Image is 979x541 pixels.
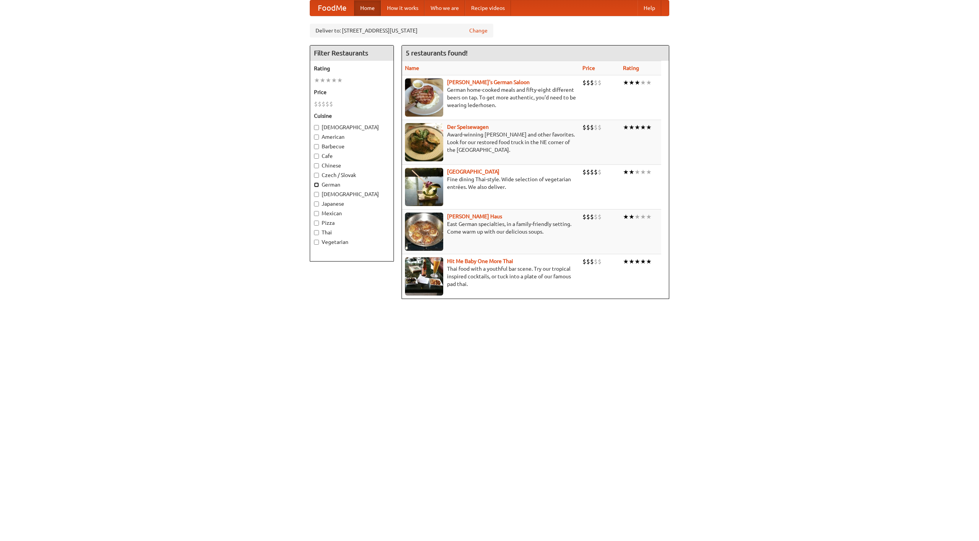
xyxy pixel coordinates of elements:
li: ★ [634,123,640,132]
li: $ [594,78,598,87]
li: $ [590,78,594,87]
li: ★ [646,257,652,266]
li: ★ [640,168,646,176]
li: $ [582,213,586,221]
img: speisewagen.jpg [405,123,443,161]
a: Change [469,27,488,34]
input: Barbecue [314,144,319,149]
input: Pizza [314,221,319,226]
div: Deliver to: [STREET_ADDRESS][US_STATE] [310,24,493,37]
li: ★ [337,76,343,84]
input: Mexican [314,211,319,216]
li: ★ [629,78,634,87]
li: $ [586,213,590,221]
a: [PERSON_NAME]'s German Saloon [447,79,530,85]
input: Cafe [314,154,319,159]
li: ★ [331,76,337,84]
p: Thai food with a youthful bar scene. Try our tropical inspired cocktails, or tuck into a plate of... [405,265,576,288]
li: ★ [325,76,331,84]
li: $ [594,168,598,176]
img: kohlhaus.jpg [405,213,443,251]
a: Der Speisewagen [447,124,489,130]
h5: Price [314,88,390,96]
li: ★ [629,123,634,132]
img: satay.jpg [405,168,443,206]
a: Name [405,65,419,71]
input: [DEMOGRAPHIC_DATA] [314,125,319,130]
h5: Rating [314,65,390,72]
li: $ [582,78,586,87]
ng-pluralize: 5 restaurants found! [406,49,468,57]
li: ★ [640,123,646,132]
label: German [314,181,390,188]
a: Price [582,65,595,71]
a: Home [354,0,381,16]
img: babythai.jpg [405,257,443,296]
li: $ [598,257,602,266]
li: $ [582,123,586,132]
li: $ [582,168,586,176]
li: $ [318,100,322,108]
p: East German specialties, in a family-friendly setting. Come warm up with our delicious soups. [405,220,576,236]
li: ★ [646,123,652,132]
li: ★ [634,78,640,87]
label: Chinese [314,162,390,169]
li: $ [594,213,598,221]
li: $ [590,123,594,132]
p: German home-cooked meals and fifty-eight different beers on tap. To get more authentic, you'd nee... [405,86,576,109]
label: Barbecue [314,143,390,150]
a: [PERSON_NAME] Haus [447,213,502,219]
li: $ [598,168,602,176]
li: $ [329,100,333,108]
input: [DEMOGRAPHIC_DATA] [314,192,319,197]
li: $ [582,257,586,266]
label: Mexican [314,210,390,217]
li: ★ [646,78,652,87]
li: ★ [646,168,652,176]
li: ★ [640,213,646,221]
li: ★ [640,78,646,87]
input: Czech / Slovak [314,173,319,178]
li: $ [590,257,594,266]
a: Who we are [424,0,465,16]
input: Thai [314,230,319,235]
li: ★ [634,168,640,176]
li: ★ [646,213,652,221]
p: Fine dining Thai-style. Wide selection of vegetarian entrées. We also deliver. [405,175,576,191]
b: [GEOGRAPHIC_DATA] [447,169,499,175]
label: Japanese [314,200,390,208]
a: How it works [381,0,424,16]
li: ★ [634,257,640,266]
a: Recipe videos [465,0,511,16]
h5: Cuisine [314,112,390,120]
li: $ [598,78,602,87]
li: ★ [623,213,629,221]
li: $ [586,123,590,132]
label: Cafe [314,152,390,160]
li: ★ [629,168,634,176]
label: Vegetarian [314,238,390,246]
li: $ [325,100,329,108]
li: $ [594,257,598,266]
label: [DEMOGRAPHIC_DATA] [314,123,390,131]
li: $ [590,168,594,176]
li: $ [586,168,590,176]
input: Chinese [314,163,319,168]
b: Hit Me Baby One More Thai [447,258,513,264]
a: Help [637,0,661,16]
li: $ [598,213,602,221]
label: Thai [314,229,390,236]
li: $ [590,213,594,221]
a: Rating [623,65,639,71]
img: esthers.jpg [405,78,443,117]
li: ★ [623,123,629,132]
input: American [314,135,319,140]
li: $ [314,100,318,108]
li: ★ [634,213,640,221]
li: ★ [623,78,629,87]
li: ★ [640,257,646,266]
li: $ [322,100,325,108]
li: ★ [629,213,634,221]
label: Pizza [314,219,390,227]
li: ★ [320,76,325,84]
